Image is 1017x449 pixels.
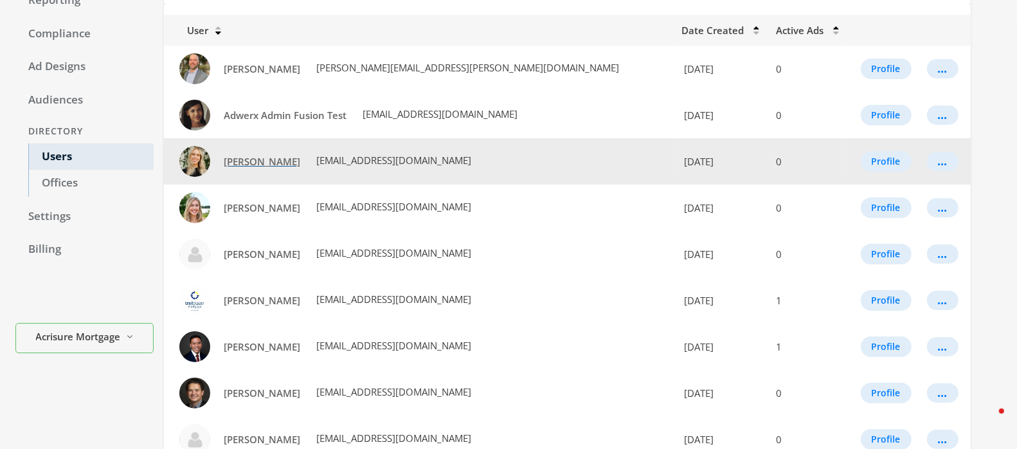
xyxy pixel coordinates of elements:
[938,346,948,347] div: ...
[215,381,309,405] a: [PERSON_NAME]
[927,244,959,264] button: ...
[768,185,846,231] td: 0
[179,53,210,84] img: Adam Miller profile
[768,231,846,277] td: 0
[768,92,846,138] td: 0
[179,285,210,316] img: Andres Quintana profile
[179,378,210,408] img: Andrew Thomas profile
[28,143,154,170] a: Users
[314,246,471,259] span: [EMAIL_ADDRESS][DOMAIN_NAME]
[15,21,154,48] a: Compliance
[938,68,948,69] div: ...
[927,337,959,356] button: ...
[215,57,309,81] a: [PERSON_NAME]
[768,277,846,324] td: 1
[674,370,768,416] td: [DATE]
[938,253,948,255] div: ...
[938,207,948,208] div: ...
[179,100,210,131] img: Adwerx Admin Fusion Test profile
[314,432,471,444] span: [EMAIL_ADDRESS][DOMAIN_NAME]
[768,138,846,185] td: 0
[674,92,768,138] td: [DATE]
[224,109,346,122] span: Adwerx Admin Fusion Test
[681,24,744,37] span: Date Created
[215,196,309,220] a: [PERSON_NAME]
[224,62,300,75] span: [PERSON_NAME]
[861,336,912,357] button: Profile
[224,155,300,168] span: [PERSON_NAME]
[314,61,619,74] span: [PERSON_NAME][EMAIL_ADDRESS][PERSON_NAME][DOMAIN_NAME]
[224,433,300,446] span: [PERSON_NAME]
[674,185,768,231] td: [DATE]
[179,331,210,362] img: Andrew Dinh profile
[768,324,846,370] td: 1
[172,24,208,37] span: User
[215,243,309,266] a: [PERSON_NAME]
[927,291,959,310] button: ...
[674,324,768,370] td: [DATE]
[15,323,154,353] button: Acrisure Mortgage
[179,146,210,177] img: Alyssa Ruben profile
[179,192,210,223] img: Ana Dias profile
[224,340,300,353] span: [PERSON_NAME]
[15,203,154,230] a: Settings
[314,385,471,398] span: [EMAIL_ADDRESS][DOMAIN_NAME]
[938,161,948,162] div: ...
[927,198,959,217] button: ...
[861,59,912,79] button: Profile
[314,293,471,306] span: [EMAIL_ADDRESS][DOMAIN_NAME]
[927,59,959,78] button: ...
[215,104,355,127] a: Adwerx Admin Fusion Test
[15,120,154,143] div: Directory
[927,152,959,171] button: ...
[861,244,912,264] button: Profile
[314,339,471,352] span: [EMAIL_ADDRESS][DOMAIN_NAME]
[938,115,948,116] div: ...
[215,335,309,359] a: [PERSON_NAME]
[861,105,912,125] button: Profile
[861,151,912,172] button: Profile
[768,46,846,92] td: 0
[224,248,300,261] span: [PERSON_NAME]
[674,46,768,92] td: [DATE]
[938,300,948,301] div: ...
[938,392,948,394] div: ...
[15,53,154,80] a: Ad Designs
[861,383,912,403] button: Profile
[215,289,309,313] a: [PERSON_NAME]
[15,87,154,114] a: Audiences
[314,154,471,167] span: [EMAIL_ADDRESS][DOMAIN_NAME]
[224,201,300,214] span: [PERSON_NAME]
[674,277,768,324] td: [DATE]
[15,236,154,263] a: Billing
[674,231,768,277] td: [DATE]
[314,200,471,213] span: [EMAIL_ADDRESS][DOMAIN_NAME]
[215,150,309,174] a: [PERSON_NAME]
[674,138,768,185] td: [DATE]
[224,294,300,307] span: [PERSON_NAME]
[938,439,948,440] div: ...
[927,383,959,403] button: ...
[927,105,959,125] button: ...
[28,170,154,197] a: Offices
[360,107,517,120] span: [EMAIL_ADDRESS][DOMAIN_NAME]
[776,24,824,37] span: Active Ads
[36,329,121,344] span: Acrisure Mortgage
[927,430,959,449] button: ...
[768,370,846,416] td: 0
[224,387,300,399] span: [PERSON_NAME]
[861,197,912,218] button: Profile
[179,239,210,270] img: Ana Francis profile
[861,290,912,311] button: Profile
[973,405,1004,436] iframe: Intercom live chat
